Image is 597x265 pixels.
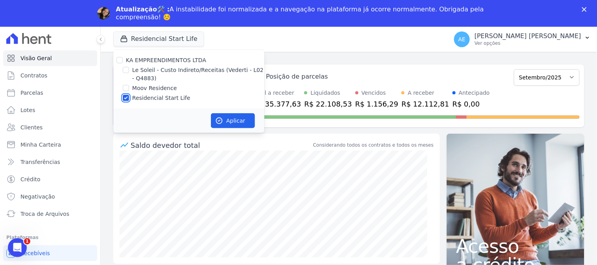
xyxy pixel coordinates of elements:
[3,245,97,261] a: Recebíveis
[3,85,97,101] a: Parcelas
[116,6,170,13] b: Atualização🛠️ :
[20,193,55,201] span: Negativação
[20,210,69,218] span: Troca de Arquivos
[313,142,434,149] div: Considerando todos os contratos e todos os meses
[3,171,97,187] a: Crédito
[3,206,97,222] a: Troca de Arquivos
[20,175,41,183] span: Crédito
[211,113,255,128] button: Aplicar
[20,249,50,257] span: Recebíveis
[458,37,466,42] span: AE
[3,120,97,135] a: Clientes
[3,189,97,204] a: Negativação
[475,40,581,46] p: Ver opções
[132,66,264,83] label: Le Soleil - Custo Indireto/Receitas (Vederti - L02 - Q4883)
[3,102,97,118] a: Lotes
[116,6,488,21] div: A instabilidade foi normalizada e a navegação na plataforma já ocorre normalmente. Obrigada pela ...
[8,238,27,257] iframe: Intercom live chat
[362,89,386,97] div: Vencidos
[3,137,97,153] a: Minha Carteira
[6,233,94,242] div: Plataformas
[448,28,597,50] button: AE [PERSON_NAME] [PERSON_NAME] Ver opções
[20,89,43,97] span: Parcelas
[3,50,97,66] a: Visão Geral
[253,89,301,97] div: Total a receber
[20,158,60,166] span: Transferências
[126,57,206,63] label: KA EMPREENDIMENTOS LTDA
[459,89,490,97] div: Antecipado
[113,31,204,46] button: Residencial Start Life
[131,140,312,151] div: Saldo devedor total
[20,123,43,131] span: Clientes
[304,99,352,109] div: R$ 22.108,53
[3,68,97,83] a: Contratos
[253,99,301,109] div: R$ 35.377,63
[20,54,52,62] span: Visão Geral
[20,141,61,149] span: Minha Carteira
[401,99,449,109] div: R$ 12.112,81
[266,72,328,81] div: Posição de parcelas
[97,7,110,20] img: Profile image for Adriane
[311,89,340,97] div: Liquidados
[355,99,399,109] div: R$ 1.156,29
[475,32,581,40] p: [PERSON_NAME] [PERSON_NAME]
[132,94,190,102] label: Residencial Start Life
[582,7,590,12] div: Fechar
[3,154,97,170] a: Transferências
[20,106,35,114] span: Lotes
[20,72,47,79] span: Contratos
[132,84,177,92] label: Moov Residence
[24,238,30,245] span: 1
[408,89,434,97] div: A receber
[456,237,575,256] span: Acesso
[453,99,490,109] div: R$ 0,00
